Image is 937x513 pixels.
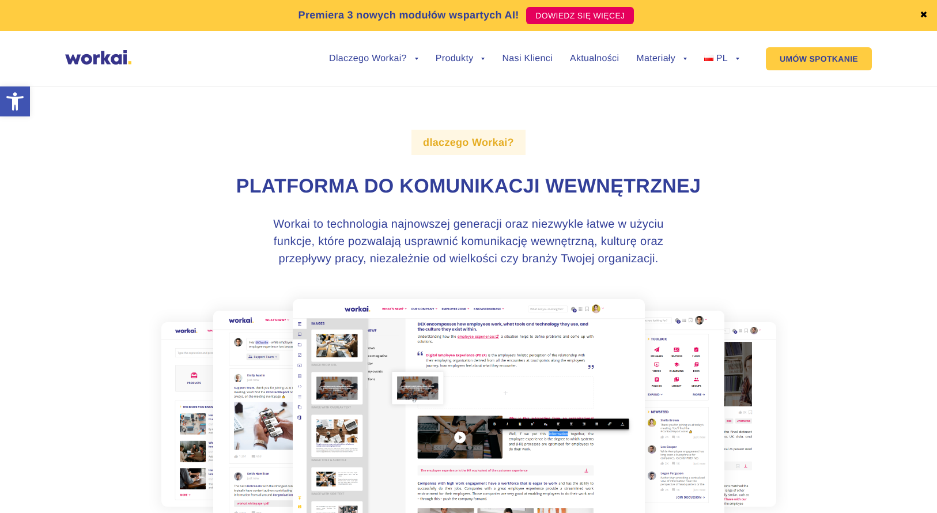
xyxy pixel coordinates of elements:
[329,54,418,63] a: Dlaczego Workai?
[766,47,872,70] a: UMÓW SPOTKANIE
[570,54,619,63] a: Aktualności
[526,7,634,24] a: DOWIEDZ SIĘ WIĘCEJ
[149,173,788,200] h1: Platforma do komunikacji wewnętrznej
[502,54,552,63] a: Nasi Klienci
[299,7,519,23] p: Premiera 3 nowych modułów wspartych AI!
[436,54,485,63] a: Produkty
[920,11,928,20] a: ✖
[252,216,685,267] h3: Workai to technologia najnowszej generacji oraz niezwykle łatwe w użyciu funkcje, które pozwalają...
[411,130,526,155] label: dlaczego Workai?
[716,54,728,63] span: PL
[636,54,687,63] a: Materiały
